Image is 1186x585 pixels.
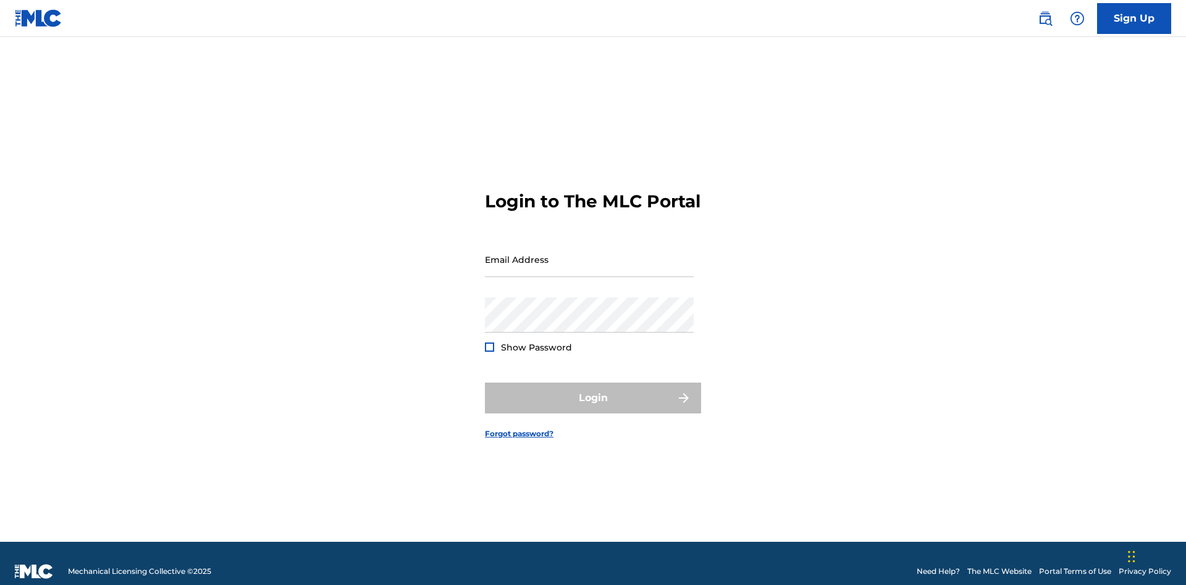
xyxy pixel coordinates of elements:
[485,428,553,439] a: Forgot password?
[1128,538,1135,575] div: Drag
[1039,566,1111,577] a: Portal Terms of Use
[15,564,53,579] img: logo
[1070,11,1085,26] img: help
[1124,526,1186,585] iframe: Chat Widget
[68,566,211,577] span: Mechanical Licensing Collective © 2025
[501,342,572,353] span: Show Password
[1038,11,1053,26] img: search
[967,566,1032,577] a: The MLC Website
[1119,566,1171,577] a: Privacy Policy
[1065,6,1090,31] div: Help
[917,566,960,577] a: Need Help?
[1033,6,1058,31] a: Public Search
[1097,3,1171,34] a: Sign Up
[485,191,700,212] h3: Login to The MLC Portal
[15,9,62,27] img: MLC Logo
